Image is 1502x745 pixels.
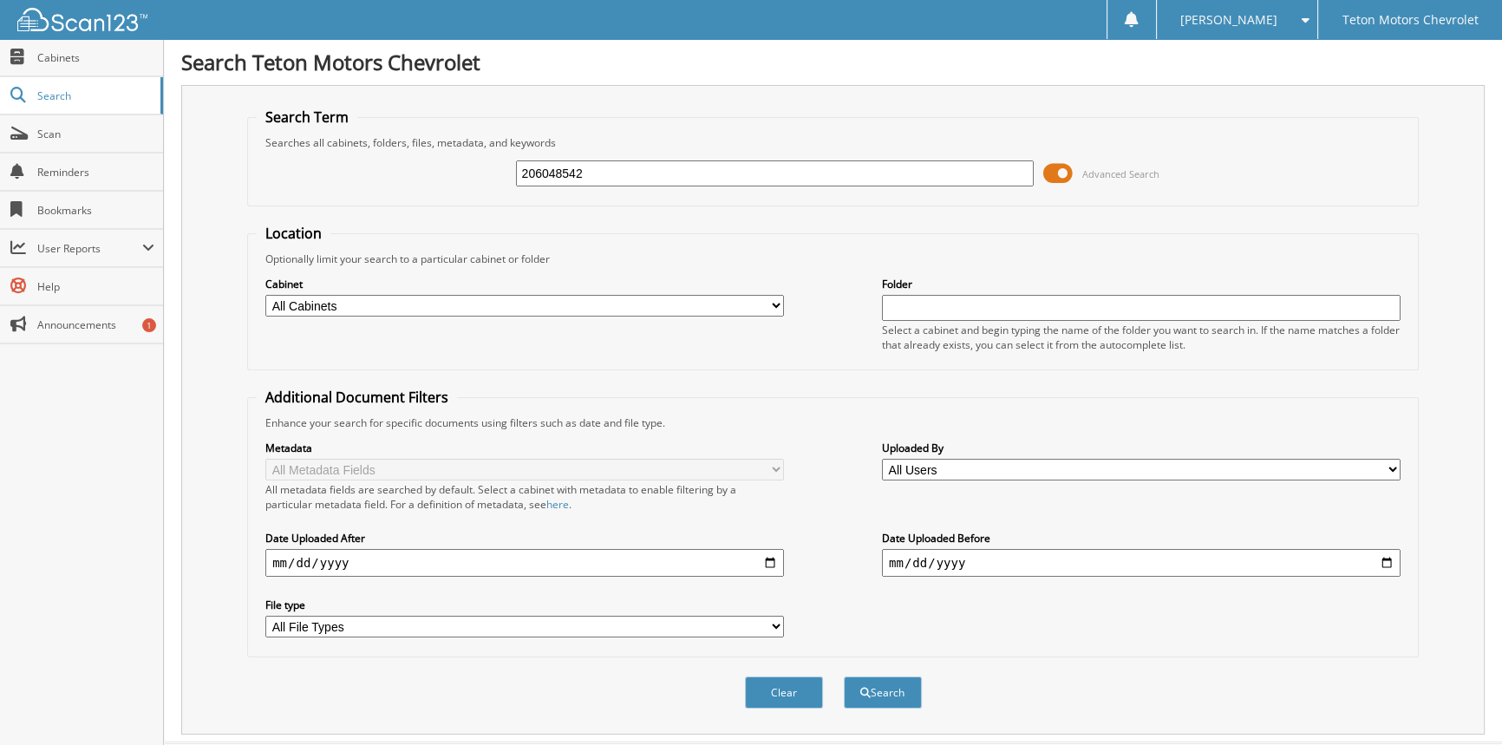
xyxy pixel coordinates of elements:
[882,441,1401,455] label: Uploaded By
[37,241,142,256] span: User Reports
[257,252,1409,266] div: Optionally limit your search to a particular cabinet or folder
[1415,662,1502,745] iframe: Chat Widget
[265,531,784,546] label: Date Uploaded After
[37,50,154,65] span: Cabinets
[37,165,154,180] span: Reminders
[37,88,152,103] span: Search
[882,549,1401,577] input: end
[1180,15,1277,25] span: [PERSON_NAME]
[1081,167,1159,180] span: Advanced Search
[37,203,154,218] span: Bookmarks
[142,318,156,332] div: 1
[257,415,1409,430] div: Enhance your search for specific documents using filters such as date and file type.
[37,279,154,294] span: Help
[17,8,147,31] img: scan123-logo-white.svg
[844,676,922,709] button: Search
[882,277,1401,291] label: Folder
[1342,15,1479,25] span: Teton Motors Chevrolet
[257,135,1409,150] div: Searches all cabinets, folders, files, metadata, and keywords
[745,676,823,709] button: Clear
[546,497,569,512] a: here
[37,317,154,332] span: Announcements
[257,388,457,407] legend: Additional Document Filters
[37,127,154,141] span: Scan
[265,277,784,291] label: Cabinet
[265,549,784,577] input: start
[265,598,784,612] label: File type
[265,482,784,512] div: All metadata fields are searched by default. Select a cabinet with metadata to enable filtering b...
[882,531,1401,546] label: Date Uploaded Before
[257,108,357,127] legend: Search Term
[265,441,784,455] label: Metadata
[181,48,1485,76] h1: Search Teton Motors Chevrolet
[257,224,330,243] legend: Location
[882,323,1401,352] div: Select a cabinet and begin typing the name of the folder you want to search in. If the name match...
